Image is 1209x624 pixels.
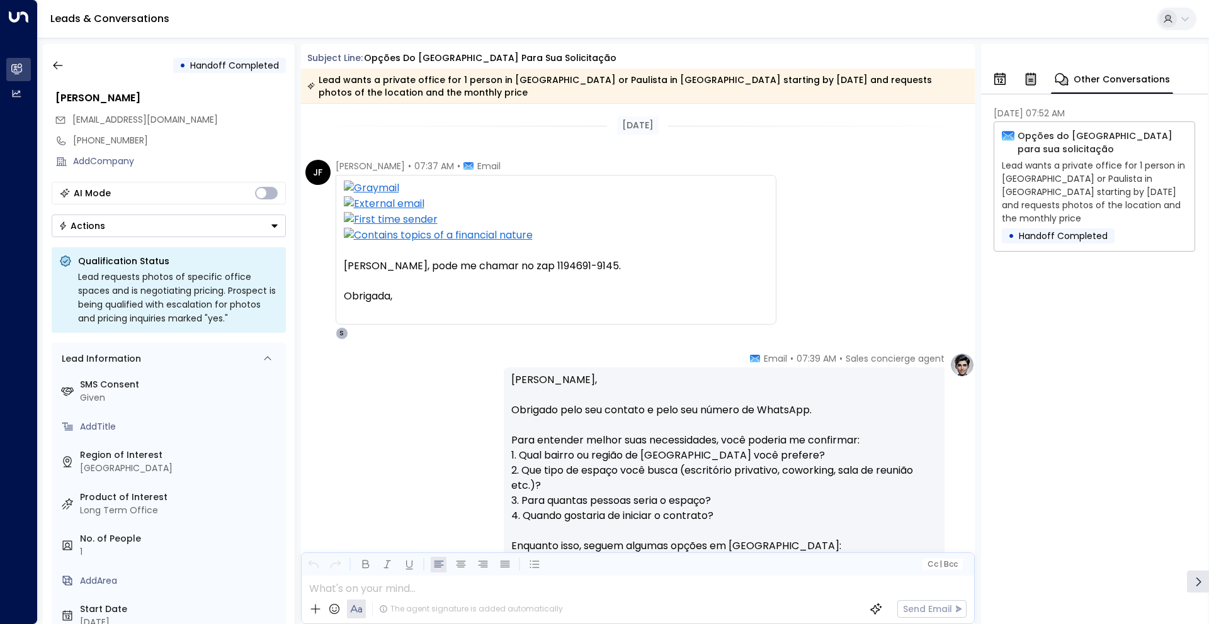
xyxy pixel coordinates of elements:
[74,187,111,199] div: AI Mode
[1050,65,1173,94] button: Other Conversations
[1008,225,1014,247] div: •
[59,220,105,231] div: Actions
[922,559,962,571] button: Cc|Bcc
[364,52,616,65] div: Opções do [GEOGRAPHIC_DATA] para sua solicitação
[790,352,793,365] span: •
[846,352,945,365] span: Sales concierge agent
[80,420,281,433] div: AddTitle
[80,448,281,462] label: Region of Interest
[344,259,768,304] div: [PERSON_NAME], pode me chamar no zap 1194691-9145.
[305,557,321,572] button: Undo
[80,378,281,391] label: SMS Consent
[80,391,281,404] div: Given
[80,545,281,559] div: 1
[764,352,787,365] span: Email
[477,160,501,172] span: Email
[80,574,281,588] div: AddArea
[307,74,968,99] div: Lead wants a private office for 1 person in [GEOGRAPHIC_DATA] or Paulista in [GEOGRAPHIC_DATA] st...
[617,116,659,135] div: [DATE]
[327,557,343,572] button: Redo
[78,255,278,267] p: Qualification Status
[73,155,286,168] div: AddCompany
[1019,230,1108,242] span: Handoff Completed
[57,352,141,365] div: Lead Information
[80,491,281,504] label: Product of Interest
[344,212,768,228] img: First time sender
[457,160,460,172] span: •
[939,560,942,569] span: |
[344,181,768,196] img: Graymail
[408,160,411,172] span: •
[994,107,1195,120] div: [DATE] 07:52 AM
[305,160,331,185] div: JF
[190,59,279,72] span: Handoff Completed
[80,532,281,545] label: No. of People
[80,603,281,616] label: Start Date
[1002,159,1187,225] p: Lead wants a private office for 1 person in [GEOGRAPHIC_DATA] or Paulista in [GEOGRAPHIC_DATA] st...
[839,352,843,365] span: •
[414,160,454,172] span: 07:37 AM
[927,560,957,569] span: Cc Bcc
[80,462,281,475] div: [GEOGRAPHIC_DATA]
[336,160,405,172] span: [PERSON_NAME]
[950,352,975,377] img: profile-logo.png
[797,352,836,365] span: 07:39 AM
[344,289,768,304] div: Obrigada,
[994,107,1195,252] div: [DATE] 07:52 AMOpções do [GEOGRAPHIC_DATA] para sua solicitaçãoLead wants a private office for 1 ...
[52,214,286,237] div: Button group with a nested menu
[73,134,286,147] div: [PHONE_NUMBER]
[379,603,563,615] div: The agent signature is added automatically
[55,91,286,106] div: [PERSON_NAME]
[50,11,169,26] a: Leads & Conversations
[179,54,186,77] div: •
[344,228,768,243] img: Contains topics of a financial nature
[52,214,286,237] button: Actions
[344,196,768,212] img: External email
[72,113,218,126] span: juridico.jfernandes@gmail.com
[307,52,363,64] span: Subject Line:
[336,327,348,340] div: S
[78,270,278,325] div: Lead requests photos of specific office spaces and is negotiating pricing. Prospect is being qual...
[1074,72,1170,87] p: Other Conversations
[72,113,218,126] span: [EMAIL_ADDRESS][DOMAIN_NAME]
[80,504,281,517] div: Long Term Office
[1018,130,1187,156] p: Opções do [GEOGRAPHIC_DATA] para sua solicitação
